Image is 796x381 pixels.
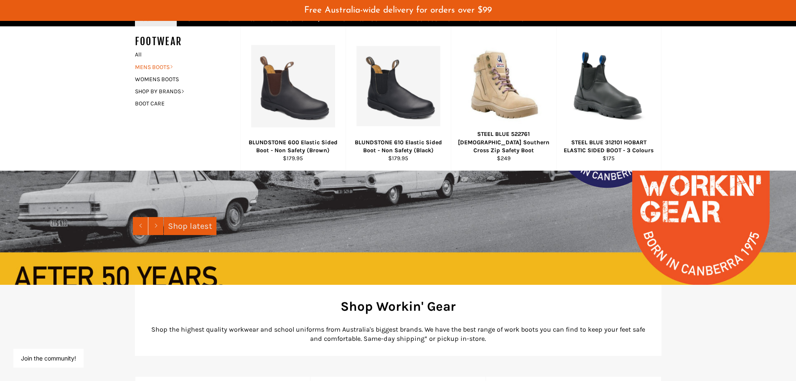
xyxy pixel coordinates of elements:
a: BLUNDSTONE 610 Elastic Sided Boot - Non Safety - Workin Gear BLUNDSTONE 610 Elastic Sided Boot - ... [346,26,451,171]
a: BLUNDSTONE 600 Elastic Sided Boot - Non Safety (Brown) - Workin Gear BLUNDSTONE 600 Elastic Sided... [240,26,346,171]
a: SHOP BY BRANDS [131,85,232,97]
div: BLUNDSTONE 610 Elastic Sided Boot - Non Safety (Black) [351,138,445,155]
img: BLUNDSTONE 610 Elastic Sided Boot - Non Safety - Workin Gear [356,46,440,126]
a: BOOT CARE [131,97,232,110]
div: $249 [456,154,551,162]
img: STEEL BLUE 312101 HOBART ELASTIC SIDED BOOT - Workin' Gear [567,49,651,123]
div: $179.95 [351,154,445,162]
h5: FOOTWEAR [135,35,240,49]
div: STEEL BLUE 312101 HOBART ELASTIC SIDED BOOT - 3 Colours [562,138,656,155]
p: Shop the highest quality workwear and school uniforms from Australia's biggest brands. We have th... [148,325,649,343]
a: STEEL BLUE 312101 HOBART ELASTIC SIDED BOOT - Workin' Gear STEEL BLUE 312101 HOBART ELASTIC SIDED... [556,26,661,171]
a: MENS BOOTS [131,61,232,73]
div: $175 [562,154,656,162]
img: STEEL BLUE 522761 Ladies Southern Cross Zip Safety Boot - Workin Gear [462,44,546,128]
a: All [131,49,240,61]
div: BLUNDSTONE 600 Elastic Sided Boot - Non Safety (Brown) [246,138,340,155]
div: STEEL BLUE 522761 [DEMOGRAPHIC_DATA] Southern Cross Zip Safety Boot [456,130,551,154]
img: BLUNDSTONE 600 Elastic Sided Boot - Non Safety (Brown) - Workin Gear [251,45,335,127]
span: Free Australia-wide delivery for orders over $99 [304,6,492,15]
a: WOMENS BOOTS [131,73,232,85]
button: Join the community! [21,355,76,362]
div: $179.95 [246,154,340,162]
a: Shop latest [164,217,216,235]
a: STEEL BLUE 522761 Ladies Southern Cross Zip Safety Boot - Workin Gear STEEL BLUE 522761 [DEMOGRAP... [451,26,556,171]
h2: Shop Workin' Gear [148,297,649,315]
